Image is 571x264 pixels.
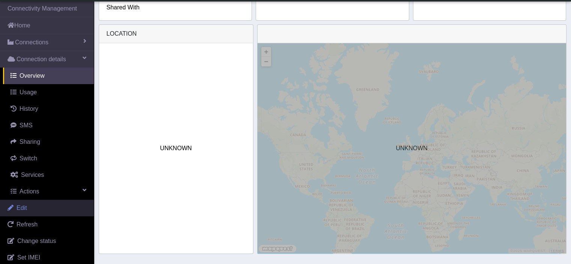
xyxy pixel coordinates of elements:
[20,188,39,195] span: Actions
[99,25,253,43] div: LOCATION
[3,150,94,167] a: Switch
[17,238,56,244] span: Change status
[3,134,94,150] a: Sharing
[3,117,94,134] a: SMS
[101,3,151,12] div: Shared With
[3,167,94,183] a: Services
[20,122,33,128] span: SMS
[17,254,40,261] span: Set IMEI
[20,139,40,145] span: Sharing
[20,106,38,112] span: History
[17,55,66,64] span: Connection details
[21,172,44,178] span: Services
[20,155,37,161] span: Switch
[3,84,94,101] a: Usage
[20,89,37,95] span: Usage
[17,221,38,228] span: Refresh
[20,72,45,79] span: Overview
[396,144,427,153] span: UNKNOWN
[160,144,191,153] span: UNKNOWN
[15,38,48,47] span: Connections
[3,101,94,117] a: History
[3,183,94,200] a: Actions
[17,205,27,211] span: Edit
[3,68,94,84] a: Overview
